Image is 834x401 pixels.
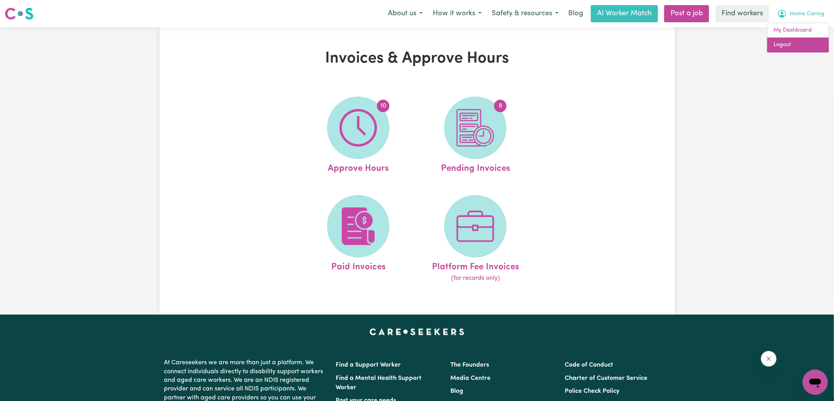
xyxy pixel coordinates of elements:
button: How it works [428,5,487,22]
a: My Dashboard [767,23,829,38]
a: Platform Fee Invoices(for records only) [419,195,532,283]
a: Post a job [664,5,709,22]
iframe: Button to launch messaging window [803,370,828,395]
a: Paid Invoices [302,195,414,283]
a: Charter of Customer Service [565,375,647,381]
a: Approve Hours [302,97,414,175]
span: Platform Fee Invoices [432,258,519,274]
span: Pending Invoices [441,159,510,175]
span: 10 [377,100,389,112]
span: Need any help? [5,5,47,12]
a: Careseekers logo [5,5,34,23]
a: Police Check Policy [565,388,619,394]
a: Find a Mental Health Support Worker [336,375,422,391]
a: Logout [767,38,829,52]
a: Pending Invoices [419,97,532,175]
a: Blog [450,388,463,394]
a: Careseekers home page [370,329,464,335]
button: My Account [772,5,829,22]
a: AI Worker Match [591,5,658,22]
a: Media Centre [450,375,491,381]
span: Paid Invoices [331,258,386,274]
span: (for records only) [451,274,500,283]
a: The Founders [450,362,489,368]
iframe: Close message [761,351,777,367]
a: Find workers [715,5,769,22]
button: About us [383,5,428,22]
img: Careseekers logo [5,7,34,21]
span: Approve Hours [328,159,389,175]
a: Code of Conduct [565,362,613,368]
span: Home Caring [790,10,824,18]
button: Safety & resources [487,5,564,22]
a: Find a Support Worker [336,362,401,368]
h1: Invoices & Approve Hours [250,49,584,68]
span: 8 [494,100,507,112]
div: My Account [767,23,829,53]
a: Blog [564,5,588,22]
